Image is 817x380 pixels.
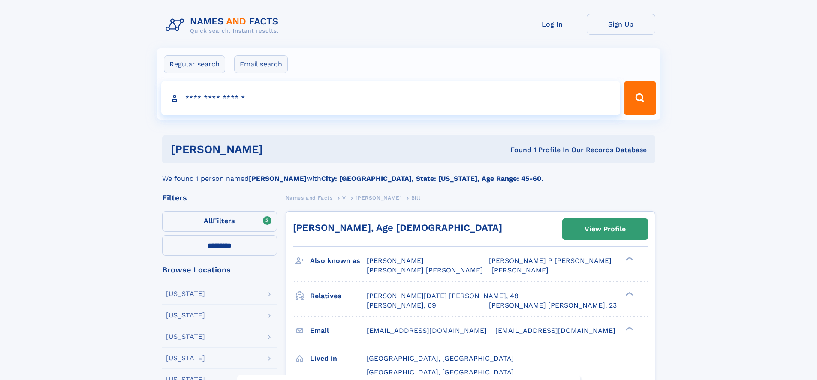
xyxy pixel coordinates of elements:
[489,301,617,310] a: [PERSON_NAME] [PERSON_NAME], 23
[495,326,615,335] span: [EMAIL_ADDRESS][DOMAIN_NAME]
[624,256,634,262] div: ❯
[310,323,367,338] h3: Email
[310,289,367,303] h3: Relatives
[164,55,225,73] label: Regular search
[367,326,487,335] span: [EMAIL_ADDRESS][DOMAIN_NAME]
[367,291,519,301] a: [PERSON_NAME][DATE] [PERSON_NAME], 48
[310,254,367,268] h3: Also known as
[162,194,277,202] div: Filters
[356,192,401,203] a: [PERSON_NAME]
[411,195,420,201] span: Bill
[367,257,424,265] span: [PERSON_NAME]
[518,14,587,35] a: Log In
[171,144,387,155] h1: [PERSON_NAME]
[624,326,634,331] div: ❯
[161,81,621,115] input: search input
[321,174,541,183] b: City: [GEOGRAPHIC_DATA], State: [US_STATE], Age Range: 45-60
[166,312,205,319] div: [US_STATE]
[367,354,514,362] span: [GEOGRAPHIC_DATA], [GEOGRAPHIC_DATA]
[587,14,655,35] a: Sign Up
[286,192,333,203] a: Names and Facts
[249,174,307,183] b: [PERSON_NAME]
[166,355,205,362] div: [US_STATE]
[563,219,648,239] a: View Profile
[367,368,514,376] span: [GEOGRAPHIC_DATA], [GEOGRAPHIC_DATA]
[356,195,401,201] span: [PERSON_NAME]
[386,145,647,155] div: Found 1 Profile In Our Records Database
[342,192,346,203] a: V
[310,351,367,366] h3: Lived in
[342,195,346,201] span: V
[293,222,502,233] a: [PERSON_NAME], Age [DEMOGRAPHIC_DATA]
[166,290,205,297] div: [US_STATE]
[162,14,286,37] img: Logo Names and Facts
[624,291,634,296] div: ❯
[162,266,277,274] div: Browse Locations
[367,301,436,310] a: [PERSON_NAME], 69
[367,266,483,274] span: [PERSON_NAME] [PERSON_NAME]
[585,219,626,239] div: View Profile
[234,55,288,73] label: Email search
[491,266,549,274] span: [PERSON_NAME]
[166,333,205,340] div: [US_STATE]
[162,163,655,184] div: We found 1 person named with .
[489,257,612,265] span: [PERSON_NAME] P [PERSON_NAME]
[624,81,656,115] button: Search Button
[204,217,213,225] span: All
[162,211,277,232] label: Filters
